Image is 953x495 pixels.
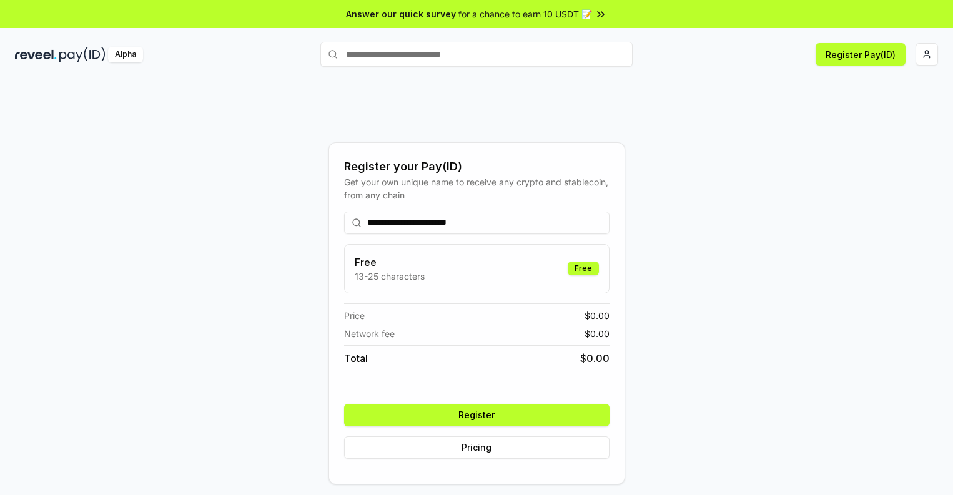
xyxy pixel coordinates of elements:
[344,404,610,426] button: Register
[344,158,610,175] div: Register your Pay(ID)
[344,351,368,366] span: Total
[59,47,106,62] img: pay_id
[585,327,610,340] span: $ 0.00
[344,327,395,340] span: Network fee
[15,47,57,62] img: reveel_dark
[458,7,592,21] span: for a chance to earn 10 USDT 📝
[355,255,425,270] h3: Free
[344,309,365,322] span: Price
[344,436,610,459] button: Pricing
[346,7,456,21] span: Answer our quick survey
[355,270,425,283] p: 13-25 characters
[580,351,610,366] span: $ 0.00
[816,43,906,66] button: Register Pay(ID)
[344,175,610,202] div: Get your own unique name to receive any crypto and stablecoin, from any chain
[585,309,610,322] span: $ 0.00
[108,47,143,62] div: Alpha
[568,262,599,275] div: Free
